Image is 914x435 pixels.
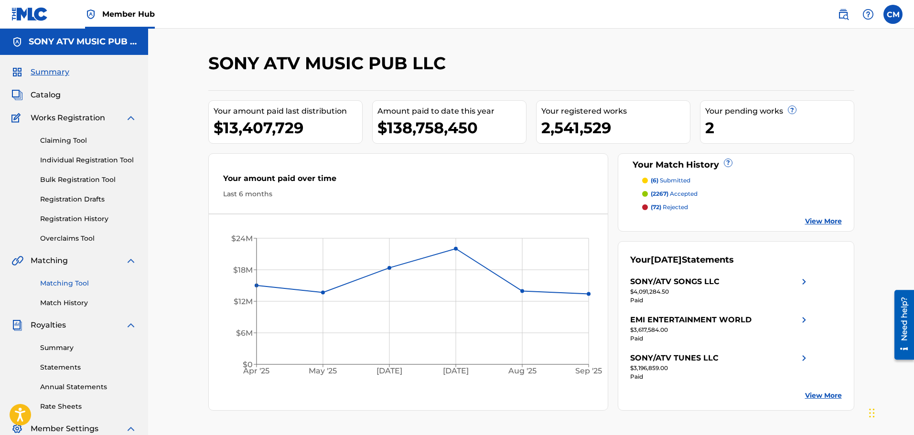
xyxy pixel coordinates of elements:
a: (6) submitted [642,176,842,185]
a: SONY/ATV TUNES LLCright chevron icon$3,196,859.00Paid [630,352,810,381]
img: expand [125,255,137,266]
img: MLC Logo [11,7,48,21]
div: $3,617,584.00 [630,326,810,334]
span: Catalog [31,89,61,101]
div: Last 6 months [223,189,594,199]
div: SONY/ATV SONGS LLC [630,276,720,287]
p: accepted [651,190,698,198]
img: expand [125,112,137,124]
a: Match History [40,298,137,308]
div: Your amount paid last distribution [214,106,362,117]
span: Member Hub [102,9,155,20]
span: (2267) [651,190,668,197]
img: expand [125,423,137,435]
a: Statements [40,362,137,372]
div: Drag [869,399,875,427]
tspan: $6M [236,329,253,338]
tspan: [DATE] [376,367,402,376]
div: SONY/ATV TUNES LLC [630,352,719,364]
div: $13,407,729 [214,117,362,138]
p: rejected [651,203,688,212]
div: Help [859,5,878,24]
a: Individual Registration Tool [40,155,137,165]
a: Registration Drafts [40,194,137,204]
div: Paid [630,334,810,343]
div: 2 [705,117,854,138]
a: CatalogCatalog [11,89,61,101]
img: Top Rightsholder [85,9,97,20]
iframe: Chat Widget [866,389,914,435]
div: Your amount paid over time [223,173,594,189]
span: Matching [31,255,68,266]
span: ? [724,159,732,167]
img: Member Settings [11,423,23,435]
div: $4,091,284.50 [630,287,810,296]
a: Claiming Tool [40,136,137,146]
a: Overclaims Tool [40,233,137,244]
p: submitted [651,176,690,185]
tspan: $18M [233,265,253,275]
img: Works Registration [11,112,24,124]
iframe: Resource Center [887,286,914,363]
div: Amount paid to date this year [377,106,526,117]
tspan: $24M [231,234,253,243]
div: User Menu [883,5,903,24]
tspan: $0 [243,360,253,369]
a: View More [805,391,842,401]
span: (6) [651,177,658,184]
tspan: May '25 [309,367,337,376]
div: Your Match History [630,159,842,171]
tspan: Sep '25 [575,367,602,376]
h5: SONY ATV MUSIC PUB LLC [29,36,137,47]
a: Public Search [834,5,853,24]
div: $138,758,450 [377,117,526,138]
img: right chevron icon [798,276,810,287]
a: EMI ENTERTAINMENT WORLDright chevron icon$3,617,584.00Paid [630,314,810,343]
div: EMI ENTERTAINMENT WORLD [630,314,752,326]
div: Paid [630,296,810,305]
tspan: Aug '25 [508,367,537,376]
img: search [838,9,849,20]
div: Paid [630,372,810,381]
a: Annual Statements [40,382,137,392]
img: Matching [11,255,23,266]
span: Member Settings [31,423,98,435]
a: Registration History [40,214,137,224]
img: Accounts [11,36,23,48]
div: Your registered works [541,106,690,117]
img: Royalties [11,319,23,331]
img: right chevron icon [798,314,810,326]
a: SONY/ATV SONGS LLCright chevron icon$4,091,284.50Paid [630,276,810,305]
div: Your Statements [630,254,734,266]
img: Catalog [11,89,23,101]
img: help [862,9,874,20]
img: expand [125,319,137,331]
img: Summary [11,66,23,78]
div: Your pending works [705,106,854,117]
div: 2,541,529 [541,117,690,138]
span: ? [788,106,796,114]
tspan: [DATE] [443,367,469,376]
a: Matching Tool [40,278,137,288]
tspan: $12M [234,297,253,306]
tspan: Apr '25 [243,367,269,376]
a: View More [805,216,842,226]
h2: SONY ATV MUSIC PUB LLC [208,53,451,74]
div: $3,196,859.00 [630,364,810,372]
span: Summary [31,66,69,78]
span: [DATE] [651,255,682,265]
a: (72) rejected [642,203,842,212]
a: (2267) accepted [642,190,842,198]
span: (72) [651,203,661,211]
a: Summary [40,343,137,353]
a: SummarySummary [11,66,69,78]
span: Royalties [31,319,66,331]
a: Bulk Registration Tool [40,175,137,185]
img: right chevron icon [798,352,810,364]
a: Rate Sheets [40,402,137,412]
span: Works Registration [31,112,105,124]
